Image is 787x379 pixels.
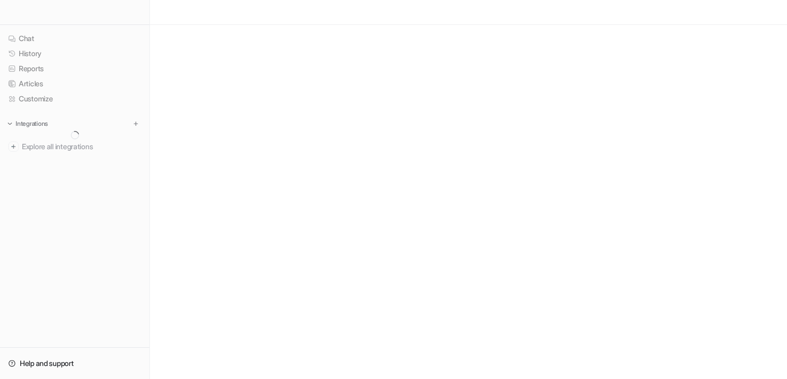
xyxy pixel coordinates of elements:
a: History [4,46,145,61]
img: menu_add.svg [132,120,139,127]
a: Chat [4,31,145,46]
a: Reports [4,61,145,76]
span: Explore all integrations [22,138,141,155]
img: explore all integrations [8,141,19,152]
a: Help and support [4,356,145,371]
a: Explore all integrations [4,139,145,154]
a: Customize [4,92,145,106]
button: Integrations [4,119,51,129]
p: Integrations [16,120,48,128]
a: Articles [4,76,145,91]
img: expand menu [6,120,14,127]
